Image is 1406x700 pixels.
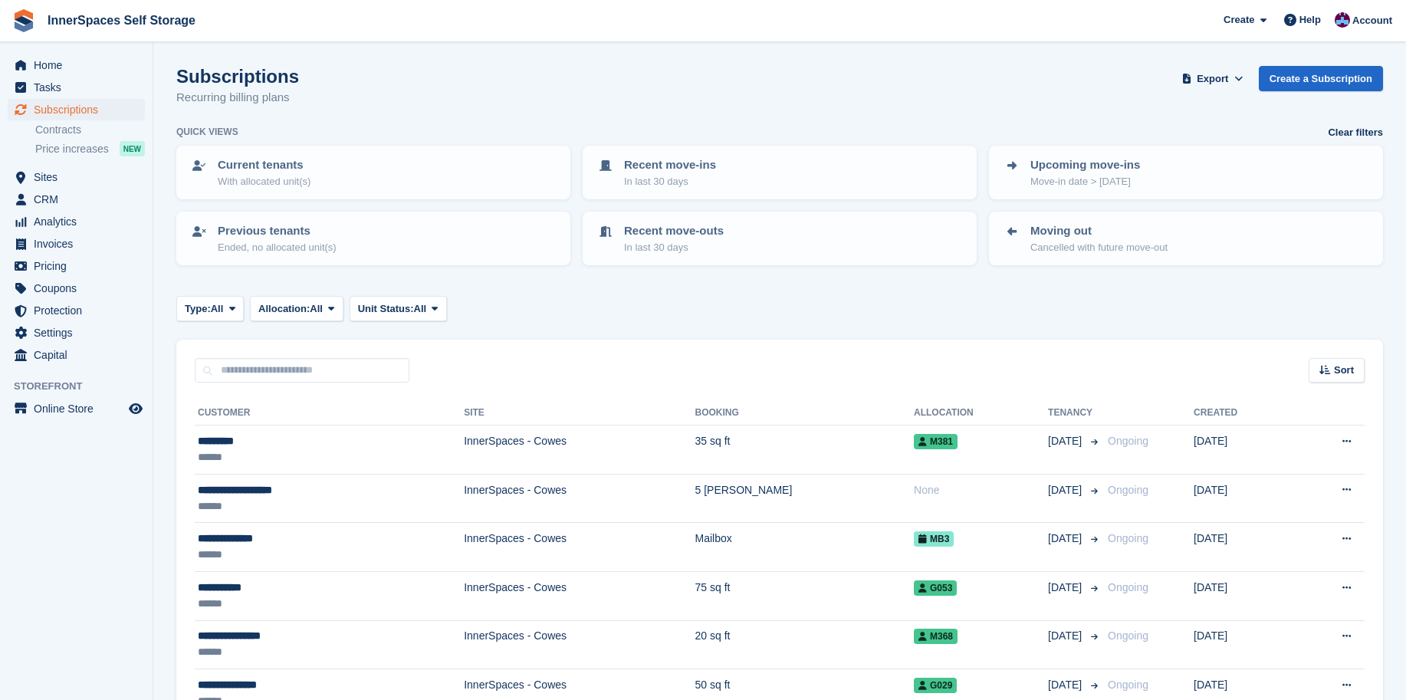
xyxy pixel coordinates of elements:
td: 20 sq ft [695,620,915,669]
a: Create a Subscription [1259,66,1383,91]
span: Coupons [34,278,126,299]
a: menu [8,344,145,366]
a: menu [8,166,145,188]
a: menu [8,77,145,98]
span: All [414,301,427,317]
span: [DATE] [1048,433,1085,449]
p: Recent move-ins [624,156,716,174]
td: [DATE] [1194,620,1293,669]
button: Unit Status: All [350,296,447,321]
span: Ongoing [1108,629,1148,642]
p: Ended, no allocated unit(s) [218,240,337,255]
span: Subscriptions [34,99,126,120]
a: Current tenants With allocated unit(s) [178,147,569,198]
span: Capital [34,344,126,366]
span: G053 [914,580,957,596]
span: Unit Status: [358,301,414,317]
p: Cancelled with future move-out [1030,240,1168,255]
span: Settings [34,322,126,343]
a: menu [8,189,145,210]
td: InnerSpaces - Cowes [464,474,695,523]
a: menu [8,278,145,299]
button: Allocation: All [250,296,343,321]
th: Customer [195,401,464,426]
span: Ongoing [1108,581,1148,593]
th: Booking [695,401,915,426]
a: Preview store [126,399,145,418]
a: menu [8,398,145,419]
th: Tenancy [1048,401,1102,426]
span: Analytics [34,211,126,232]
img: Paul Allo [1335,12,1350,28]
span: Ongoing [1108,435,1148,447]
p: Recent move-outs [624,222,724,240]
span: Export [1197,71,1228,87]
span: Account [1352,13,1392,28]
span: Ongoing [1108,484,1148,496]
p: In last 30 days [624,174,716,189]
span: All [310,301,323,317]
span: [DATE] [1048,531,1085,547]
span: CRM [34,189,126,210]
p: In last 30 days [624,240,724,255]
span: Price increases [35,142,109,156]
p: Previous tenants [218,222,337,240]
div: None [914,482,1048,498]
td: InnerSpaces - Cowes [464,426,695,475]
span: Pricing [34,255,126,277]
div: NEW [120,141,145,156]
td: [DATE] [1194,474,1293,523]
td: 75 sq ft [695,571,915,620]
td: [DATE] [1194,523,1293,572]
a: menu [8,322,145,343]
p: Moving out [1030,222,1168,240]
span: Type: [185,301,211,317]
td: 5 [PERSON_NAME] [695,474,915,523]
span: Allocation: [258,301,310,317]
span: M381 [914,434,958,449]
a: menu [8,211,145,232]
a: Recent move-ins In last 30 days [584,147,975,198]
span: Protection [34,300,126,321]
td: InnerSpaces - Cowes [464,523,695,572]
span: [DATE] [1048,580,1085,596]
span: Home [34,54,126,76]
a: menu [8,233,145,255]
a: Upcoming move-ins Move-in date > [DATE] [990,147,1381,198]
span: Ongoing [1108,679,1148,691]
a: Previous tenants Ended, no allocated unit(s) [178,213,569,264]
a: Contracts [35,123,145,137]
th: Allocation [914,401,1048,426]
span: MB3 [914,531,954,547]
td: 35 sq ft [695,426,915,475]
p: Move-in date > [DATE] [1030,174,1140,189]
span: Sites [34,166,126,188]
a: menu [8,54,145,76]
a: Price increases NEW [35,140,145,157]
a: Clear filters [1328,125,1383,140]
span: Invoices [34,233,126,255]
a: menu [8,255,145,277]
span: Online Store [34,398,126,419]
button: Export [1179,66,1247,91]
p: With allocated unit(s) [218,174,310,189]
img: stora-icon-8386f47178a22dfd0bd8f6a31ec36ba5ce8667c1dd55bd0f319d3a0aa187defe.svg [12,9,35,32]
span: Create [1224,12,1254,28]
span: [DATE] [1048,482,1085,498]
th: Site [464,401,695,426]
span: Storefront [14,379,153,394]
button: Type: All [176,296,244,321]
td: [DATE] [1194,426,1293,475]
p: Recurring billing plans [176,89,299,107]
span: Help [1299,12,1321,28]
td: [DATE] [1194,571,1293,620]
h6: Quick views [176,125,238,139]
span: Sort [1334,363,1354,378]
span: [DATE] [1048,628,1085,644]
h1: Subscriptions [176,66,299,87]
td: InnerSpaces - Cowes [464,620,695,669]
p: Upcoming move-ins [1030,156,1140,174]
a: InnerSpaces Self Storage [41,8,202,33]
a: menu [8,300,145,321]
span: All [211,301,224,317]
